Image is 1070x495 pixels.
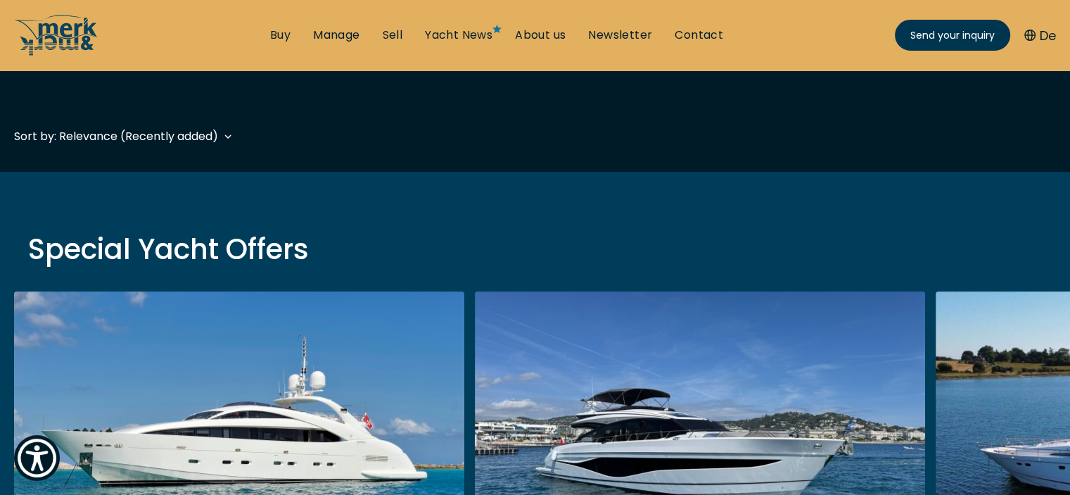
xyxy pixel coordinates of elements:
a: Manage [313,27,359,43]
a: Send your inquiry [895,20,1010,51]
a: Buy [270,27,291,43]
span: Send your inquiry [910,28,995,43]
a: Yacht News [425,27,492,43]
div: Sort by: Relevance (Recently added) [14,127,218,145]
a: Contact [675,27,723,43]
button: De [1024,26,1056,45]
a: / [14,44,98,61]
a: Sell [382,27,402,43]
button: Show Accessibility Preferences [14,435,60,481]
a: About us [515,27,566,43]
a: Newsletter [588,27,652,43]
